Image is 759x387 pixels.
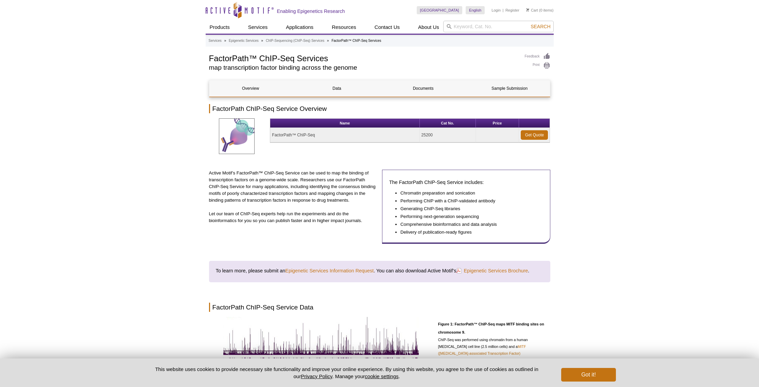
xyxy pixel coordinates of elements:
[476,119,519,128] th: Price
[389,178,543,186] h3: The FactorPath ChIP-Seq Service includes:
[282,21,317,34] a: Applications
[400,198,536,204] li: Performing ChIP with a ChIP-validated antibody
[270,119,419,128] th: Name
[382,80,465,97] a: Documents
[456,267,528,274] a: Epigenetic Services Brochure
[561,368,616,382] button: Got it!
[468,80,551,97] a: Sample Submission
[400,190,536,197] li: Chromatin preparation and sonication
[438,344,526,362] a: MITF ([MEDICAL_DATA]-associated Transcription Factor) [MEDICAL_DATA]
[209,104,550,113] h2: FactorPath ChIP-Seq Service Overview
[370,21,404,34] a: Contact Us
[443,21,554,32] input: Keyword, Cat. No.
[491,8,501,13] a: Login
[244,21,272,34] a: Services
[503,6,504,14] li: |
[438,318,550,336] h3: Figure 1: FactorPath™ ChIP-Seq maps MITF binding sites on chromosome 9.
[414,21,443,34] a: About Us
[143,366,550,380] p: This website uses cookies to provide necessary site functionality and improve your online experie...
[209,303,550,312] h2: FactorPath ChIP-Seq Service Data
[420,128,476,142] td: 25200
[521,130,548,140] a: Get Quote
[209,38,222,44] a: Services
[331,39,381,43] li: FactorPath™ ChIP-Seq Services
[224,39,226,43] li: »
[420,119,476,128] th: Cat No.
[216,268,544,274] h4: To learn more, please submit an . You can also download Active Motif’s .
[365,373,398,379] button: cookie settings
[296,80,378,97] a: Data
[526,8,529,12] img: Your Cart
[209,80,292,97] a: Overview
[526,8,538,13] a: Cart
[209,170,377,204] p: Active Motif’s FactorPath™ ChIP-Seq Service can be used to map the binding of transcription facto...
[277,8,345,14] h2: Enabling Epigenetics Research
[400,213,536,220] li: Performing next-generation sequencing
[400,229,536,236] li: Delivery of publication-ready figures
[400,221,536,228] li: Comprehensive bioinformatics and data analysis
[327,39,329,43] li: »
[505,8,519,13] a: Register
[261,39,263,43] li: »
[209,53,518,63] h1: FactorPath™ ChIP-Seq Services
[400,205,536,212] li: Generating ChIP-Seq libraries
[328,21,360,34] a: Resources
[417,6,463,14] a: [GEOGRAPHIC_DATA]
[209,211,377,224] p: Let our team of ChIP-Seq experts help run the experiments and do the bioinformatics for you so yo...
[219,118,255,154] img: Transcription Factors
[270,128,419,142] td: FactorPath™ ChIP-Seq
[301,373,332,379] a: Privacy Policy
[266,38,324,44] a: ChIP-Sequencing (ChIP-Seq) Services
[526,6,554,14] li: (0 items)
[525,62,550,69] a: Print
[229,38,259,44] a: Epigenetic Services
[209,65,518,71] h2: map transcription factor binding across the genome
[529,23,552,30] button: Search
[525,53,550,60] a: Feedback
[466,6,485,14] a: English
[285,268,374,274] a: Epigenetic Services Information Request
[531,24,550,29] span: Search
[206,21,234,34] a: Products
